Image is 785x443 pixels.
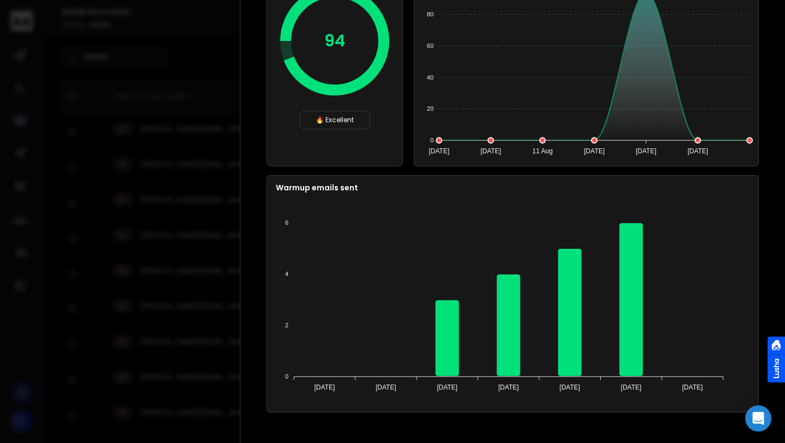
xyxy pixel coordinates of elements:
[428,147,449,155] tspan: [DATE]
[314,384,335,391] tspan: [DATE]
[427,43,433,49] tspan: 60
[285,373,288,380] tspan: 0
[324,31,345,51] p: 94
[437,384,457,391] tspan: [DATE]
[559,384,580,391] tspan: [DATE]
[285,219,288,226] tspan: 6
[584,147,605,155] tspan: [DATE]
[621,384,642,391] tspan: [DATE]
[533,147,553,155] tspan: 11 Aug
[687,147,708,155] tspan: [DATE]
[427,74,433,81] tspan: 40
[427,11,433,17] tspan: 80
[480,147,501,155] tspan: [DATE]
[285,271,288,277] tspan: 4
[498,384,519,391] tspan: [DATE]
[376,384,396,391] tspan: [DATE]
[276,182,750,193] p: Warmup emails sent
[430,137,433,143] tspan: 0
[285,322,288,328] tspan: 2
[427,105,433,112] tspan: 20
[636,147,656,155] tspan: [DATE]
[745,405,771,432] div: Open Intercom Messenger
[682,384,703,391] tspan: [DATE]
[299,111,370,129] div: 🔥 Excellent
